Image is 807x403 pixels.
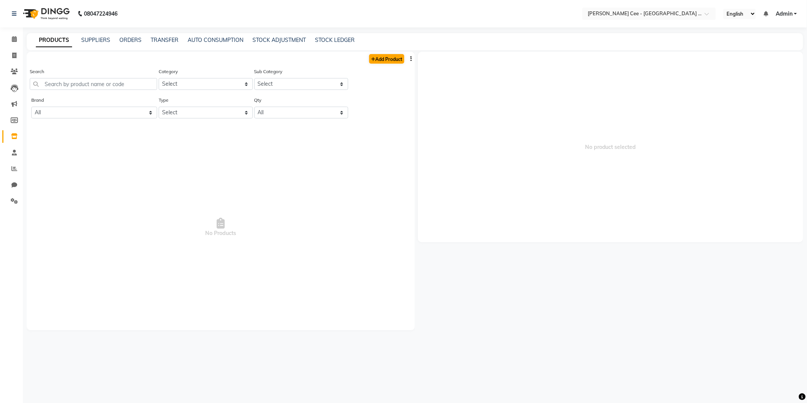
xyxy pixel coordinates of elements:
[254,68,283,75] label: Sub Category
[151,37,178,43] a: TRANSFER
[31,97,44,104] label: Brand
[159,97,169,104] label: Type
[119,37,141,43] a: ORDERS
[315,37,355,43] a: STOCK LEDGER
[252,37,306,43] a: STOCK ADJUSTMENT
[81,37,110,43] a: SUPPLIERS
[30,78,157,90] input: Search by product name or code
[418,52,803,242] span: No product selected
[159,68,178,75] label: Category
[254,97,262,104] label: Qty
[19,3,72,24] img: logo
[188,37,243,43] a: AUTO CONSUMPTION
[369,54,404,64] a: Add Product
[776,10,793,18] span: Admin
[34,132,407,323] span: No Products
[84,3,117,24] b: 08047224946
[36,34,72,47] a: PRODUCTS
[30,68,44,75] label: Search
